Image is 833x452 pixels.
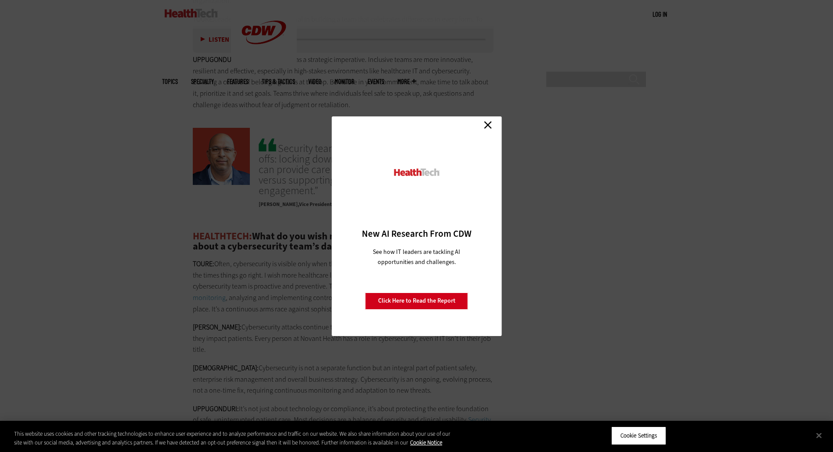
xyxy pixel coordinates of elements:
button: Close [809,426,829,445]
a: More information about your privacy [410,439,442,446]
p: See how IT leaders are tackling AI opportunities and challenges. [362,247,471,267]
button: Cookie Settings [611,427,666,445]
div: This website uses cookies and other tracking technologies to enhance user experience and to analy... [14,430,458,447]
img: HealthTech_0.png [393,168,440,177]
a: Click Here to Read the Report [365,293,468,309]
h3: New AI Research From CDW [347,228,486,240]
a: Close [481,119,494,132]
